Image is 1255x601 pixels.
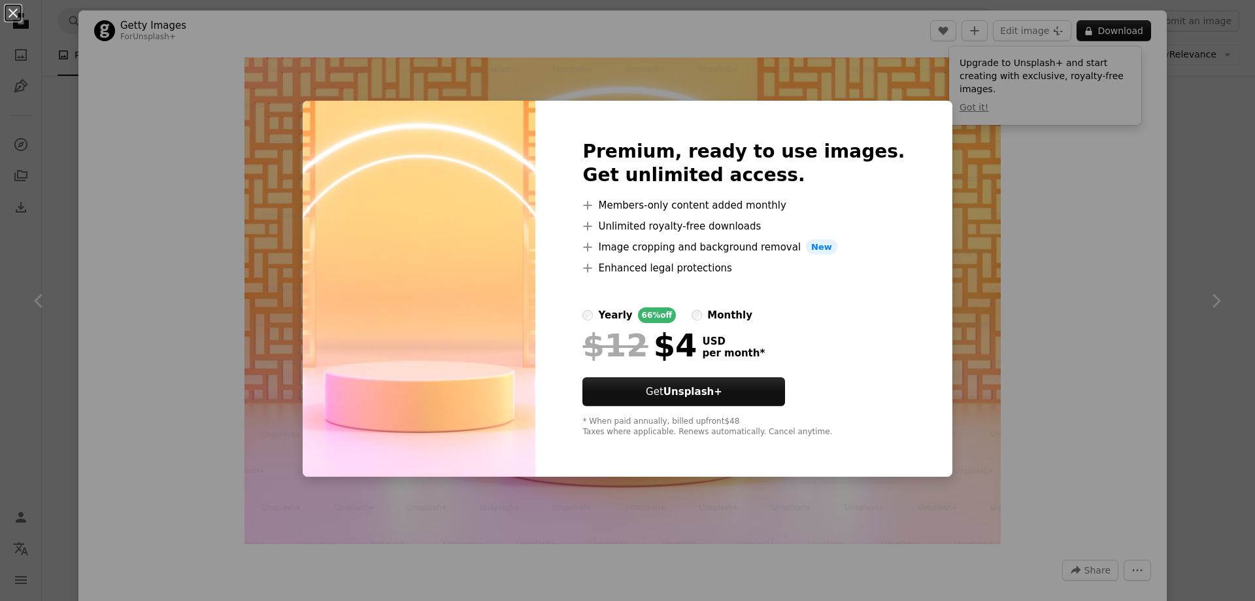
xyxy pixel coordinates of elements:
input: yearly66%off [582,310,593,320]
div: $4 [582,328,697,362]
li: Members-only content added monthly [582,197,905,213]
div: 66% off [638,307,677,323]
li: Unlimited royalty-free downloads [582,218,905,234]
div: * When paid annually, billed upfront $48 Taxes where applicable. Renews automatically. Cancel any... [582,417,905,438]
li: Image cropping and background removal [582,239,905,255]
h2: Premium, ready to use images. Get unlimited access. [582,140,905,187]
input: monthly [692,310,702,320]
span: $12 [582,328,648,362]
div: monthly [707,307,752,323]
button: GetUnsplash+ [582,377,785,406]
span: per month * [702,347,765,359]
li: Enhanced legal protections [582,260,905,276]
strong: Unsplash+ [663,386,722,398]
div: yearly [598,307,632,323]
span: New [806,239,837,255]
img: premium_photo-1681433313882-7857d1f51a93 [303,101,535,477]
span: USD [702,335,765,347]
